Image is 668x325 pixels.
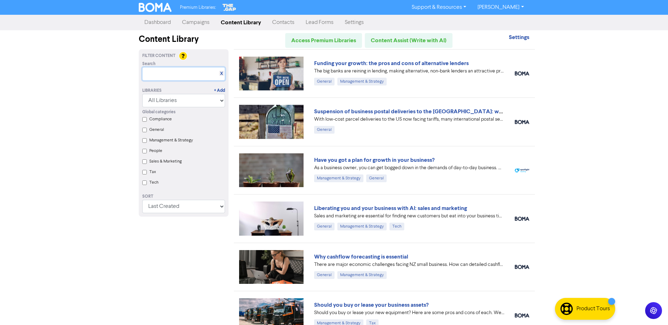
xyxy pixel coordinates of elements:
[142,109,225,115] div: Global categories
[139,33,229,46] div: Content Library
[300,15,339,30] a: Lead Forms
[515,313,529,318] img: boma_accounting
[314,223,335,230] div: General
[314,174,363,182] div: Management & Strategy
[142,53,225,59] div: Filter Content
[389,223,404,230] div: Tech
[215,15,267,30] a: Content Library
[180,5,216,10] span: Premium Libraries:
[176,15,215,30] a: Campaigns
[472,2,529,13] a: [PERSON_NAME]
[139,15,176,30] a: Dashboard
[515,168,529,173] img: spotlight
[149,116,172,122] label: Compliance
[314,261,504,268] div: There are major economic challenges facing NZ small business. How can detailed cashflow forecasti...
[314,126,335,134] div: General
[314,301,429,308] a: Should you buy or lease your business assets?
[633,291,668,325] iframe: Chat Widget
[509,35,529,40] a: Settings
[337,271,387,279] div: Management & Strategy
[149,169,156,175] label: Tax
[220,71,223,76] a: X
[142,88,162,94] div: Libraries
[267,15,300,30] a: Contacts
[314,253,408,260] a: Why cashflow forecasting is essential
[406,2,472,13] a: Support & Resources
[214,88,225,94] a: + Add
[314,68,504,75] div: The big banks are reining in lending, making alternative, non-bank lenders an attractive proposit...
[515,265,529,269] img: boma
[314,164,504,172] div: As a business owner, you can get bogged down in the demands of day-to-day business. We can help b...
[314,205,467,212] a: Liberating you and your business with AI: sales and marketing
[142,193,225,200] div: Sort
[515,217,529,221] img: boma
[149,179,158,186] label: Tech
[149,127,164,133] label: General
[314,157,435,164] a: Have you got a plan for growth in your business?
[149,148,162,154] label: People
[149,158,182,165] label: Sales & Marketing
[142,61,156,67] span: Search
[314,116,504,123] div: With low-cost parcel deliveries to the US now facing tariffs, many international postal services ...
[221,3,237,12] img: The Gap
[365,33,452,48] a: Content Assist (Write with AI)
[314,78,335,85] div: General
[337,223,387,230] div: Management & Strategy
[314,108,562,115] a: Suspension of business postal deliveries to the [GEOGRAPHIC_DATA]: what options do you have?
[149,137,193,144] label: Management & Strategy
[515,71,529,76] img: boma
[314,212,504,220] div: Sales and marketing are essential for finding new customers but eat into your business time. We e...
[366,174,387,182] div: General
[285,33,362,48] a: Access Premium Libraries
[314,271,335,279] div: General
[509,34,529,41] strong: Settings
[515,120,529,124] img: boma
[139,3,172,12] img: BOMA Logo
[339,15,369,30] a: Settings
[337,78,387,85] div: Management & Strategy
[314,309,504,317] div: Should you buy or lease your new equipment? Here are some pros and cons of each. We also can revi...
[314,60,469,67] a: Funding your growth: the pros and cons of alternative lenders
